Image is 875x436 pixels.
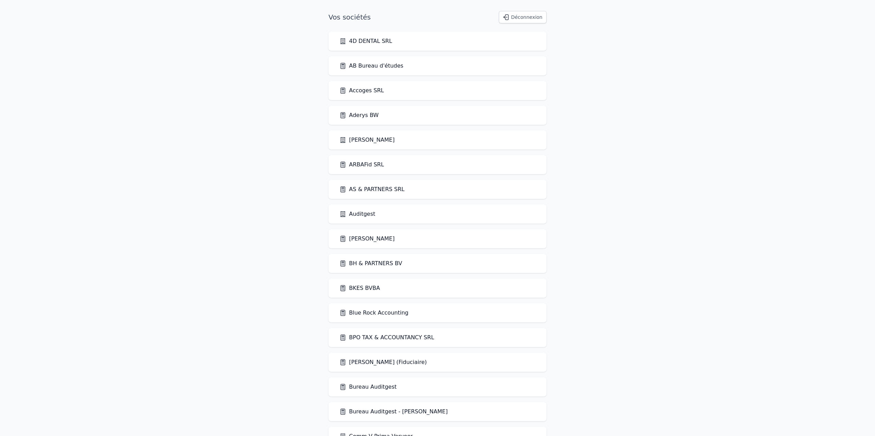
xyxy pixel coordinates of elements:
[339,136,395,144] a: [PERSON_NAME]
[339,235,395,243] a: [PERSON_NAME]
[339,309,408,317] a: Blue Rock Accounting
[339,284,380,292] a: BKES BVBA
[339,259,402,268] a: BH & PARTNERS BV
[339,185,405,193] a: AS & PARTNERS SRL
[339,210,375,218] a: Auditgest
[339,86,384,95] a: Accoges SRL
[328,12,371,22] h1: Vos sociétés
[339,358,427,366] a: [PERSON_NAME] (Fiduciaire)
[499,11,547,23] button: Déconnexion
[339,408,448,416] a: Bureau Auditgest - [PERSON_NAME]
[339,383,397,391] a: Bureau Auditgest
[339,111,379,119] a: Aderys BW
[339,37,392,45] a: 4D DENTAL SRL
[339,161,384,169] a: ARBAFid SRL
[339,333,434,342] a: BPO TAX & ACCOUNTANCY SRL
[339,62,403,70] a: AB Bureau d'études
